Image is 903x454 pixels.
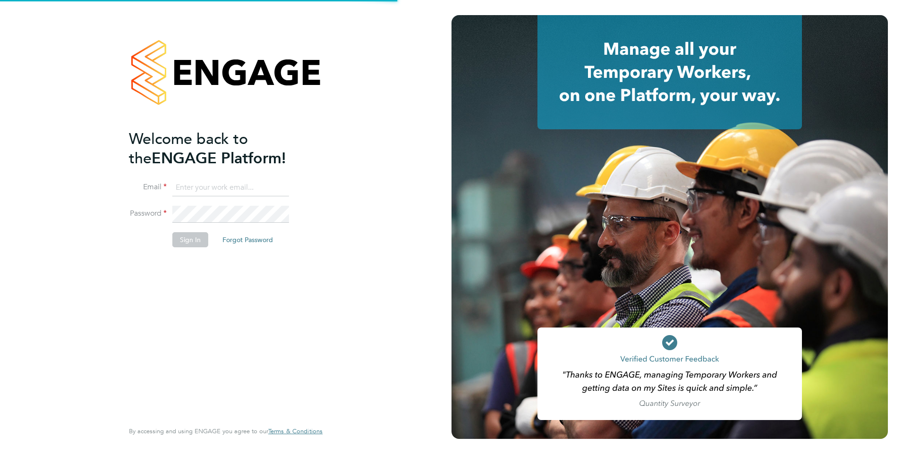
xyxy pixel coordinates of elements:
span: By accessing and using ENGAGE you agree to our [129,427,323,435]
label: Password [129,209,167,219]
span: Terms & Conditions [268,427,323,435]
button: Forgot Password [215,232,281,247]
label: Email [129,182,167,192]
h2: ENGAGE Platform! [129,129,313,168]
button: Sign In [172,232,208,247]
span: Welcome back to the [129,130,248,168]
a: Terms & Conditions [268,428,323,435]
input: Enter your work email... [172,179,289,196]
